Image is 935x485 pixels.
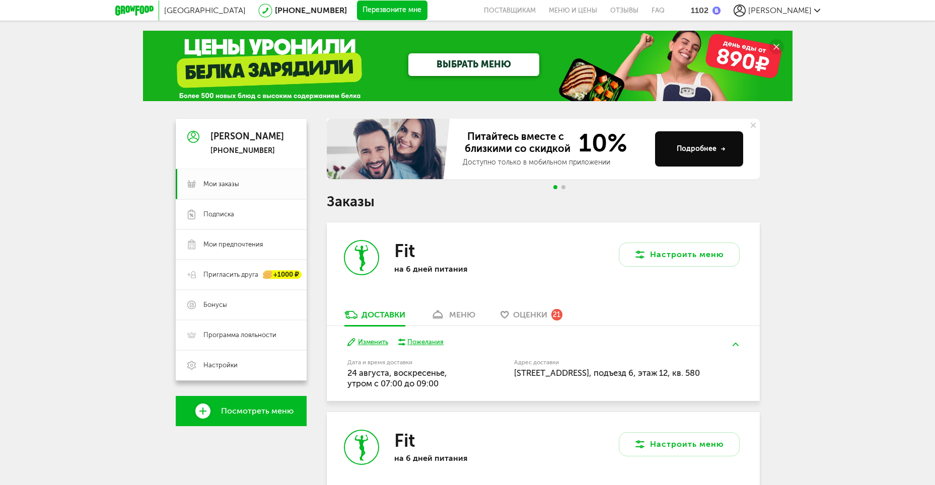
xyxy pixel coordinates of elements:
span: [STREET_ADDRESS], подъезд 6, этаж 12, кв. 580 [514,368,700,378]
a: меню [425,309,480,326]
div: [PHONE_NUMBER] [210,146,284,155]
span: Go to slide 2 [561,185,565,189]
span: Мои предпочтения [203,240,263,249]
div: Подробнее [677,144,726,154]
img: family-banner.579af9d.jpg [327,119,453,179]
a: Мои предпочтения [176,229,307,260]
button: Пожелания [398,338,444,347]
div: +1000 ₽ [263,271,302,279]
img: arrow-up-green.5eb5f82.svg [733,343,739,346]
a: Бонусы [176,290,307,320]
div: меню [449,310,475,319]
span: 24 августа, воскресенье, утром c 07:00 до 09:00 [347,368,447,388]
span: Настройки [203,361,238,370]
a: ВЫБРАТЬ МЕНЮ [408,53,539,76]
div: 1102 [691,6,708,15]
span: Подписка [203,210,234,219]
span: Программа лояльности [203,331,276,340]
button: Изменить [347,338,388,347]
span: Посмотреть меню [221,407,294,416]
label: Адрес доставки [514,360,702,365]
h3: Fit [394,240,415,262]
div: [PERSON_NAME] [210,132,284,142]
button: Подробнее [655,131,743,167]
span: Go to slide 1 [553,185,557,189]
button: Настроить меню [619,432,740,456]
a: Программа лояльности [176,320,307,350]
div: Доступно только в мобильном приложении [463,157,647,168]
span: [GEOGRAPHIC_DATA] [164,6,246,15]
span: [PERSON_NAME] [748,6,812,15]
span: Мои заказы [203,180,239,189]
div: Пожелания [407,338,444,347]
a: Мои заказы [176,169,307,199]
a: Подписка [176,199,307,229]
span: Оценки [513,310,547,319]
h3: Fit [394,430,415,451]
span: Бонусы [203,300,227,309]
p: на 6 дней питания [394,453,525,463]
a: Оценки 21 [495,309,567,326]
button: Перезвоните мне [357,1,427,21]
span: Питайтесь вместе с близкими со скидкой [463,130,572,155]
span: Пригласить друга [203,270,258,279]
a: Доставки [339,309,410,326]
img: bonus_b.cdccf46.png [712,7,721,15]
h1: Заказы [327,195,760,208]
a: Пригласить друга +1000 ₽ [176,260,307,290]
a: [PHONE_NUMBER] [275,6,347,15]
label: Дата и время доставки [347,360,463,365]
button: Настроить меню [619,242,740,267]
a: Посмотреть меню [176,396,307,426]
a: Настройки [176,350,307,380]
p: на 6 дней питания [394,264,525,274]
div: 21 [551,309,562,320]
div: Доставки [362,310,405,319]
span: 10% [572,130,627,155]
